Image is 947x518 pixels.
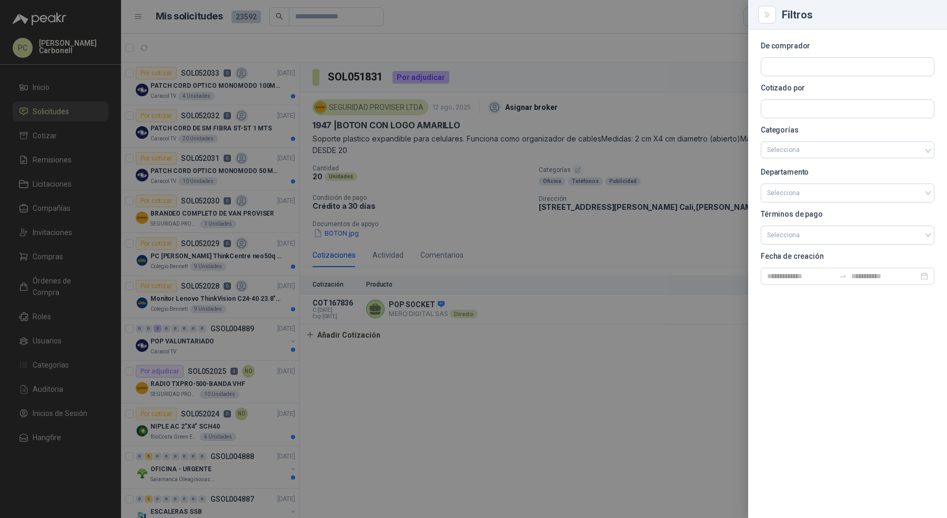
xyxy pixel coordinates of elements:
[782,9,934,20] div: Filtros
[761,169,934,175] p: Departamento
[761,127,934,133] p: Categorías
[761,43,934,49] p: De comprador
[761,211,934,217] p: Términos de pago
[761,85,934,91] p: Cotizado por
[839,272,847,280] span: swap-right
[761,8,773,21] button: Close
[761,253,934,259] p: Fecha de creación
[839,272,847,280] span: to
